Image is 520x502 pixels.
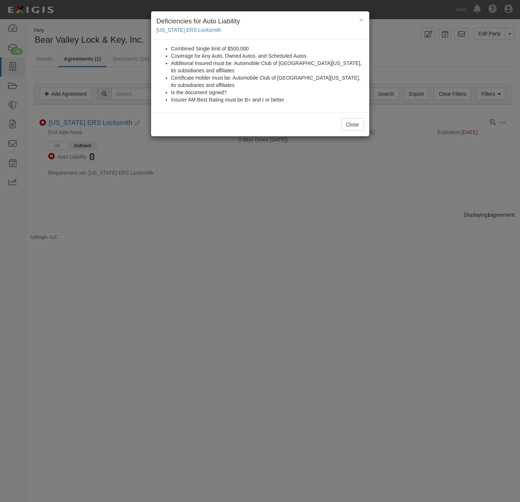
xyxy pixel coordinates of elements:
[171,60,364,74] li: Additional Insured must be: Automobile Club of [GEOGRAPHIC_DATA][US_STATE], its subsidiaries and ...
[171,96,364,103] li: Insurer AM Best Rating must be B+ and I or better
[341,118,364,131] button: Close
[157,17,364,26] h4: Deficiencies for Auto Liability
[157,27,222,33] a: [US_STATE] ERS Locksmith
[171,45,364,52] li: Combined Single limit of $500,000
[171,74,364,89] li: Certificate Holder must be: Automobile Club of [GEOGRAPHIC_DATA][US_STATE], its subsidiaries and ...
[359,16,363,24] button: Close
[171,89,364,96] li: Is the document signed?
[171,52,364,60] li: Coverage for Any Auto, Owned Autos, and Scheduled Autos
